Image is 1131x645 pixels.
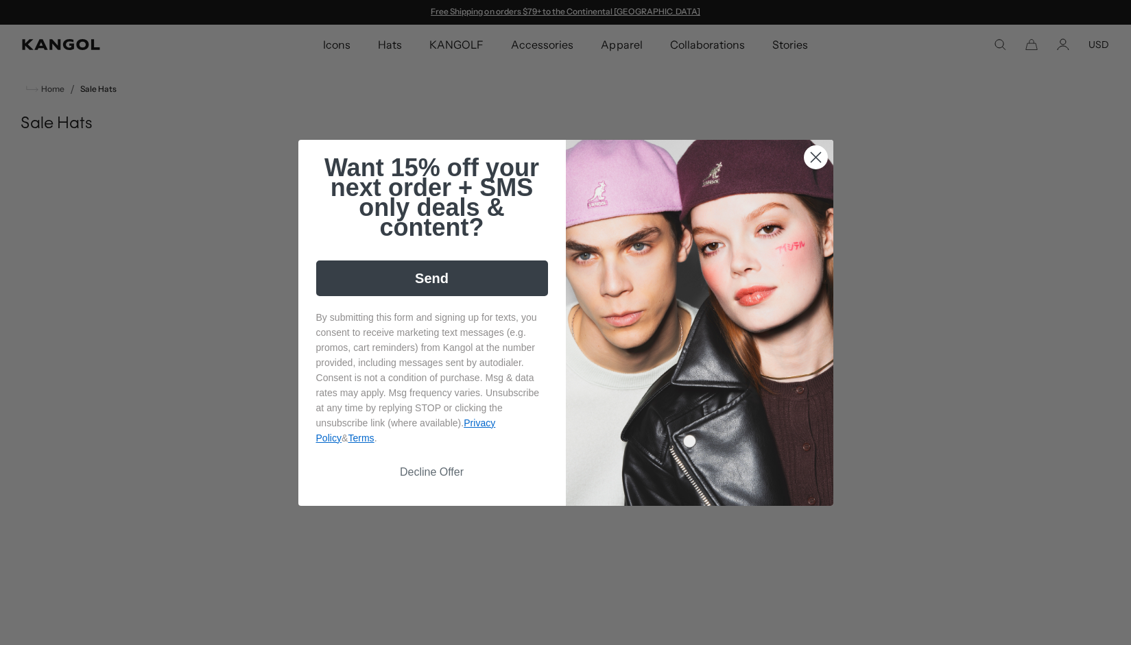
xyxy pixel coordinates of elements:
[348,433,374,443] a: Terms
[316,459,548,485] button: Decline Offer
[324,154,539,241] span: Want 15% off your next order + SMS only deals & content?
[316,310,548,446] p: By submitting this form and signing up for texts, you consent to receive marketing text messages ...
[566,140,833,506] img: 4fd34567-b031-494e-b820-426212470989.jpeg
[316,260,548,296] button: Send
[804,145,828,169] button: Close dialog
